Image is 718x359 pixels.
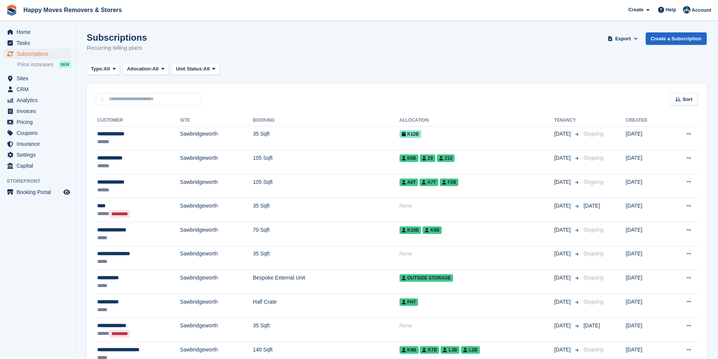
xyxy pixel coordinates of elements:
[626,115,667,127] th: Created
[461,346,480,354] span: L2B
[4,73,71,84] a: menu
[17,139,62,149] span: Insurance
[554,178,572,186] span: [DATE]
[17,150,62,160] span: Settings
[626,318,667,342] td: [DATE]
[400,346,419,354] span: K8B
[180,150,253,174] td: Sawbridgeworth
[17,60,71,69] a: Price increases NEW
[180,294,253,318] td: Sawbridgeworth
[17,117,62,127] span: Pricing
[87,63,120,75] button: Type: All
[615,35,631,43] span: Export
[626,198,667,222] td: [DATE]
[87,44,147,52] p: Recurring billing plans
[17,49,62,59] span: Subscriptions
[606,32,640,45] button: Export
[253,222,400,246] td: 70 Sqft
[692,6,711,14] span: Account
[420,346,439,354] span: K7B
[176,65,204,73] span: Unit Status:
[440,179,459,186] span: F2B
[253,150,400,174] td: 105 Sqft
[4,150,71,160] a: menu
[583,227,603,233] span: Ongoing
[87,32,147,43] h1: Subscriptions
[180,174,253,198] td: Sawbridgeworth
[180,115,253,127] th: Site
[253,198,400,222] td: 35 Sqft
[20,4,125,16] a: Happy Moves Removers & Storers
[180,318,253,342] td: Sawbridgeworth
[17,38,62,48] span: Tasks
[17,27,62,37] span: Home
[4,49,71,59] a: menu
[180,222,253,246] td: Sawbridgeworth
[4,95,71,105] a: menu
[180,126,253,150] td: Sawbridgeworth
[127,65,152,73] span: Allocation:
[554,226,572,234] span: [DATE]
[123,63,169,75] button: Allocation: All
[172,63,220,75] button: Unit Status: All
[96,115,180,127] th: Customer
[17,128,62,138] span: Coupons
[626,126,667,150] td: [DATE]
[554,202,572,210] span: [DATE]
[17,84,62,95] span: CRM
[554,115,580,127] th: Tenancy
[423,226,442,234] span: K9B
[400,130,421,138] span: K12B
[4,84,71,95] a: menu
[17,187,62,197] span: Booking Portal
[180,270,253,294] td: Sawbridgeworth
[583,347,603,353] span: Ongoing
[17,95,62,105] span: Analytics
[583,299,603,305] span: Ongoing
[419,179,438,186] span: A7T
[626,150,667,174] td: [DATE]
[626,246,667,270] td: [DATE]
[683,96,692,103] span: Sort
[583,131,603,137] span: Ongoing
[4,128,71,138] a: menu
[583,251,603,257] span: Ongoing
[583,203,600,209] span: [DATE]
[400,274,453,282] span: outside Storage
[91,65,104,73] span: Type:
[253,270,400,294] td: Bespoke External Unit
[628,6,643,14] span: Create
[646,32,707,45] a: Create a Subscription
[441,346,459,354] span: L3B
[180,246,253,270] td: Sawbridgeworth
[626,222,667,246] td: [DATE]
[400,298,418,306] span: FH7
[554,130,572,138] span: [DATE]
[583,179,603,185] span: Ongoing
[104,65,110,73] span: All
[253,246,400,270] td: 35 Sqft
[400,226,421,234] span: K10B
[4,106,71,116] a: menu
[626,174,667,198] td: [DATE]
[400,154,418,162] span: E6B
[253,294,400,318] td: Half Crate
[17,160,62,171] span: Capital
[420,154,435,162] span: Z9
[554,250,572,258] span: [DATE]
[400,179,418,186] span: A6T
[4,38,71,48] a: menu
[626,294,667,318] td: [DATE]
[554,298,572,306] span: [DATE]
[6,5,17,16] img: stora-icon-8386f47178a22dfd0bd8f6a31ec36ba5ce8667c1dd55bd0f319d3a0aa187defe.svg
[253,115,400,127] th: Booking
[583,155,603,161] span: Ongoing
[666,6,676,14] span: Help
[583,275,603,281] span: Ongoing
[4,139,71,149] a: menu
[400,202,554,210] div: None
[4,187,71,197] a: menu
[400,115,554,127] th: Allocation
[583,322,600,328] span: [DATE]
[59,61,71,68] div: NEW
